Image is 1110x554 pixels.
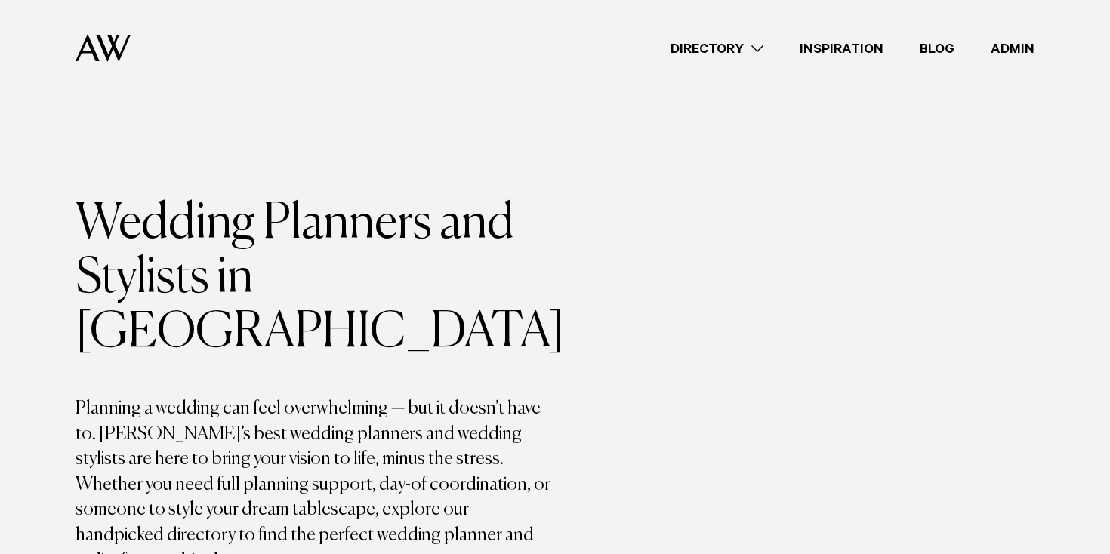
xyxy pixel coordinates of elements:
img: Auckland Weddings Logo [76,34,131,62]
a: Admin [973,38,1053,59]
a: Directory [652,38,782,59]
h1: Wedding Planners and Stylists in [GEOGRAPHIC_DATA] [76,197,555,360]
a: Blog [902,38,973,59]
a: Inspiration [782,38,902,59]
